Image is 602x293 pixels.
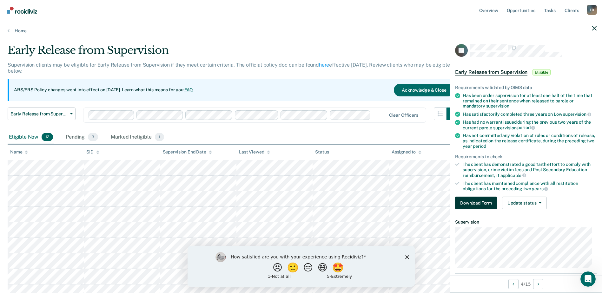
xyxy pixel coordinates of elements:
[10,149,28,155] div: Name
[517,125,535,130] span: period
[389,113,418,118] div: Clear officers
[394,84,454,96] button: Acknowledge & Close
[563,112,591,117] span: supervision
[463,93,597,109] div: Has been under supervision for at least one half of the time that remained on their sentence when...
[64,130,99,144] div: Pending
[88,133,98,141] span: 3
[502,197,547,209] button: Update status
[463,162,597,178] div: The client has demonstrated a good faith effort to comply with supervision, crime victim fees and...
[463,120,597,130] div: Has had no warrant issued during the previous two years of the current parole supervision
[10,111,68,117] span: Early Release from Supervision
[184,87,193,92] a: FAQ
[533,69,551,75] span: Eligible
[42,133,53,141] span: 12
[533,279,543,289] button: Next Opportunity
[587,5,597,15] div: T B
[455,219,597,225] dt: Supervision
[392,149,421,155] div: Assigned to
[455,154,597,160] div: Requirements to check
[455,69,527,75] span: Early Release from Supervision
[8,62,450,74] p: Supervision clients may be eligible for Early Release from Supervision if they meet certain crite...
[580,271,596,287] iframe: Intercom live chat
[8,44,459,62] div: Early Release from Supervision
[8,130,54,144] div: Eligible Now
[86,149,99,155] div: SID
[155,133,164,141] span: 1
[14,87,193,93] p: ARS/ERS Policy changes went into effect on [DATE]. Learn what this means for you:
[450,62,602,82] div: Early Release from SupervisionEligible
[500,173,526,178] span: applicable
[315,149,329,155] div: Status
[587,5,597,15] button: Profile dropdown button
[450,276,602,292] div: 4 / 15
[455,85,597,90] div: Requirements validated by OIMS data
[463,181,597,192] div: The client has maintained compliance with all restitution obligations for the preceding two
[473,144,486,149] span: period
[463,133,597,149] div: Has not committed any violation of rules or conditions of release, as indicated on the release ce...
[455,197,499,209] a: Navigate to form link
[109,130,165,144] div: Marked Ineligible
[508,279,519,289] button: Previous Opportunity
[239,149,270,155] div: Last Viewed
[455,197,497,209] button: Download Form
[486,103,509,108] span: supervision
[163,149,212,155] div: Supervision End Date
[319,62,329,68] a: here
[188,246,415,287] iframe: Survey by Kim from Recidiviz
[7,7,37,14] img: Recidiviz
[8,28,594,34] a: Home
[532,186,548,191] span: years
[463,111,597,117] div: Has satisfactorily completed three years on Low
